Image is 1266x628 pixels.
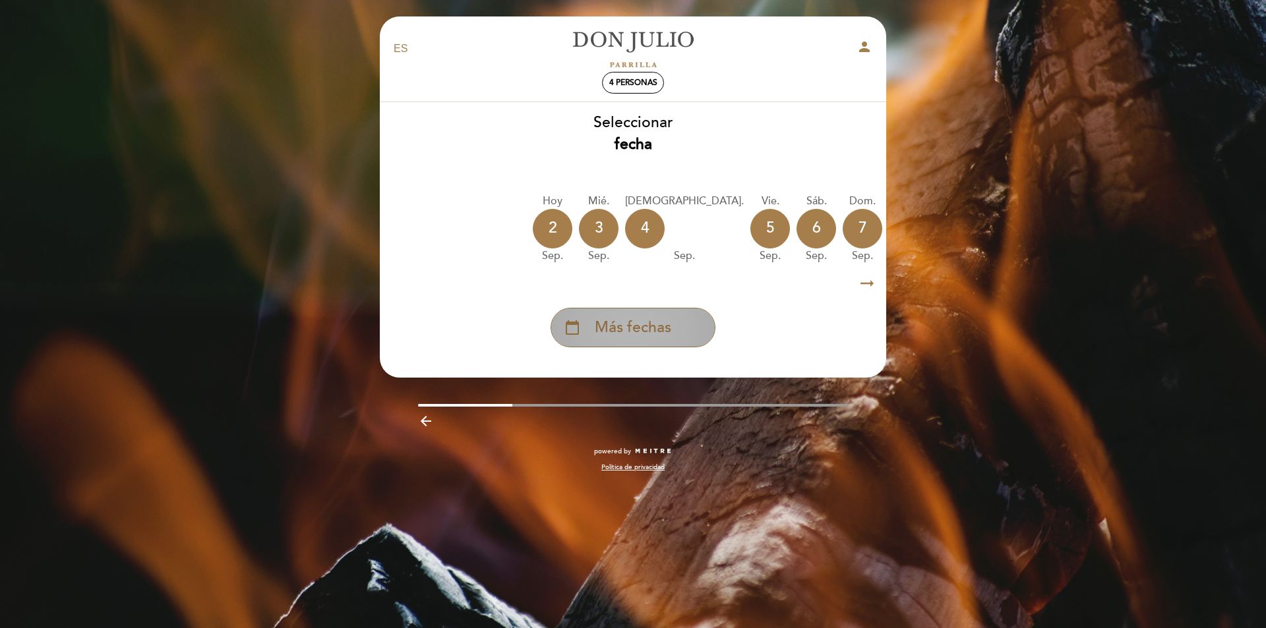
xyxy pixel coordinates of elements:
[609,78,657,88] span: 4 personas
[843,248,882,264] div: sep.
[625,209,665,248] div: 4
[750,209,790,248] div: 5
[857,39,872,59] button: person
[843,209,882,248] div: 7
[797,194,836,209] div: sáb.
[615,135,652,154] b: fecha
[579,194,618,209] div: mié.
[595,317,671,339] span: Más fechas
[564,316,580,339] i: calendar_today
[579,248,618,264] div: sep.
[857,39,872,55] i: person
[533,194,572,209] div: Hoy
[625,194,744,209] div: [DEMOGRAPHIC_DATA].
[379,112,887,156] div: Seleccionar
[579,209,618,248] div: 3
[625,248,744,264] div: sep.
[601,463,665,472] a: Política de privacidad
[634,448,672,455] img: MEITRE
[594,447,672,456] a: powered by
[533,248,572,264] div: sep.
[843,194,882,209] div: dom.
[418,413,434,429] i: arrow_backward
[750,248,790,264] div: sep.
[551,31,715,67] a: [PERSON_NAME]
[594,447,631,456] span: powered by
[797,209,836,248] div: 6
[797,248,836,264] div: sep.
[750,194,790,209] div: vie.
[857,270,877,298] i: arrow_right_alt
[533,209,572,248] div: 2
